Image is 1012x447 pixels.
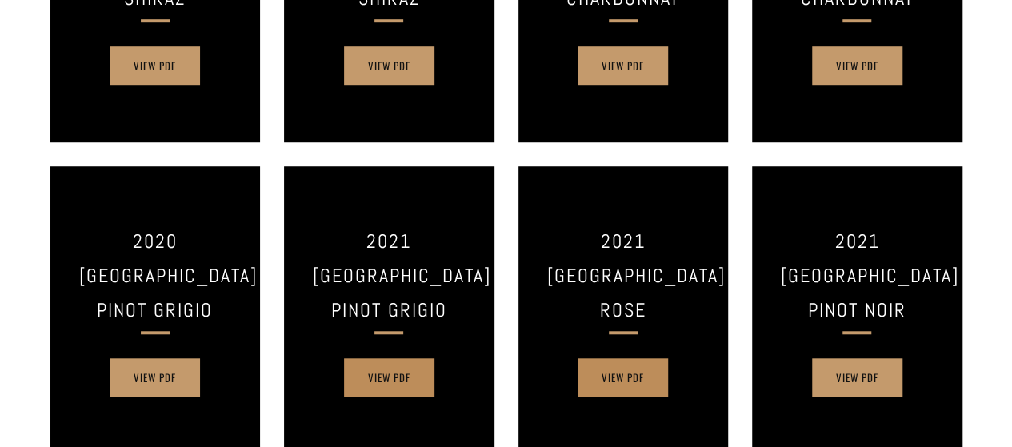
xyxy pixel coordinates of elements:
a: View PDF [110,358,200,397]
a: View PDF [344,46,434,85]
a: View PDF [812,46,902,85]
h3: 2020 [GEOGRAPHIC_DATA] Pinot Grigio [79,224,232,328]
a: View PDF [812,358,902,397]
h3: 2021 [GEOGRAPHIC_DATA] Pinot Grigio [313,224,466,328]
h3: 2021 [GEOGRAPHIC_DATA] Pinot Noir [781,224,934,328]
a: View PDF [578,358,668,397]
a: View PDF [110,46,200,85]
a: View PDF [344,358,434,397]
h3: 2021 [GEOGRAPHIC_DATA] Rose [547,224,700,328]
a: View PDF [578,46,668,85]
